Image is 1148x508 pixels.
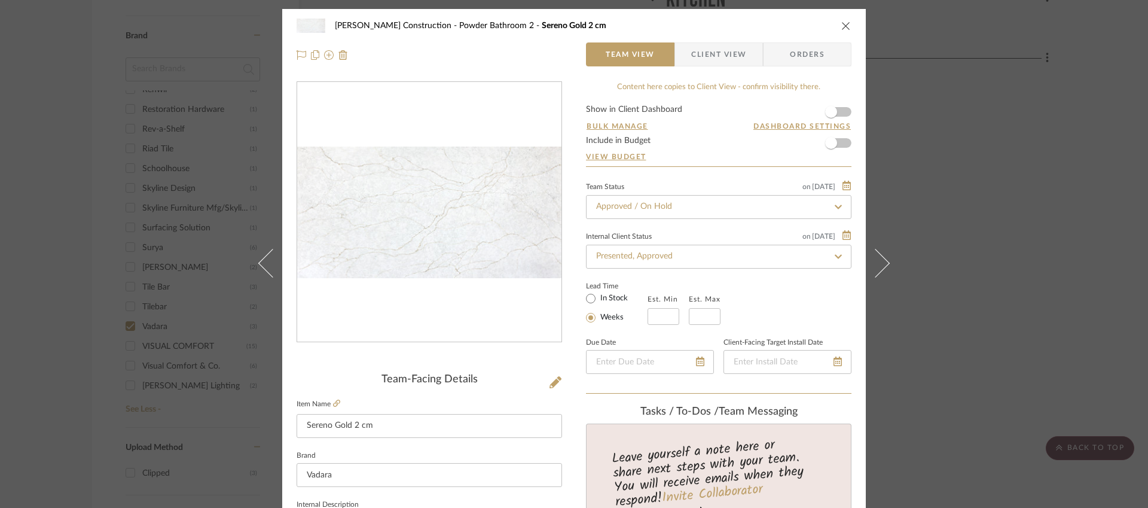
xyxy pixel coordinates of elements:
[723,350,851,374] input: Enter Install Date
[297,453,316,459] label: Brand
[338,50,348,60] img: Remove from project
[586,195,851,219] input: Type to Search…
[586,152,851,162] a: View Budget
[297,463,562,487] input: Enter Brand
[586,340,616,346] label: Due Date
[586,291,648,325] mat-radio-group: Select item type
[586,281,648,291] label: Lead Time
[598,312,624,323] label: Weeks
[640,406,719,417] span: Tasks / To-Dos /
[297,373,562,387] div: Team-Facing Details
[297,502,359,508] label: Internal Description
[753,121,851,132] button: Dashboard Settings
[689,295,720,303] label: Est. Max
[459,22,542,30] span: Powder Bathroom 2
[297,414,562,438] input: Enter Item Name
[811,232,836,241] span: [DATE]
[802,233,811,240] span: on
[586,245,851,269] input: Type to Search…
[648,295,678,303] label: Est. Min
[606,42,655,66] span: Team View
[598,293,628,304] label: In Stock
[586,406,851,419] div: team Messaging
[542,22,606,30] span: Sereno Gold 2 cm
[586,234,652,240] div: Internal Client Status
[335,22,459,30] span: [PERSON_NAME] Construction
[586,121,649,132] button: Bulk Manage
[811,182,836,191] span: [DATE]
[297,147,561,278] img: 7feecf4b-4c0f-40f2-acaf-cbbd40178d57_436x436.jpg
[297,399,340,409] label: Item Name
[297,14,325,38] img: 7feecf4b-4c0f-40f2-acaf-cbbd40178d57_48x40.jpg
[841,20,851,31] button: close
[586,350,714,374] input: Enter Due Date
[723,340,823,346] label: Client-Facing Target Install Date
[802,183,811,190] span: on
[586,81,851,93] div: Content here copies to Client View - confirm visibility there.
[297,147,561,278] div: 0
[586,184,624,190] div: Team Status
[691,42,746,66] span: Client View
[777,42,838,66] span: Orders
